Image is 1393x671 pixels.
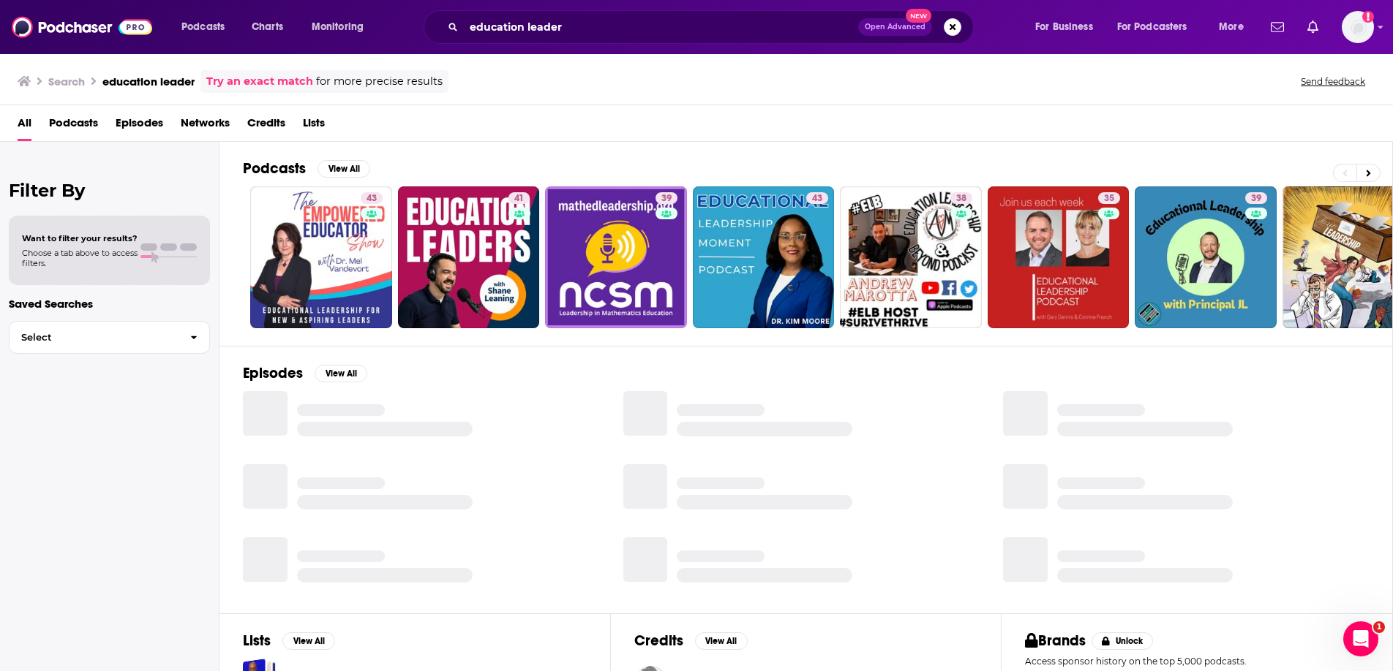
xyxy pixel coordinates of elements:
span: 43 [812,192,822,206]
a: 41 [398,186,540,328]
button: Unlock [1092,632,1154,650]
h2: Credits [634,632,683,650]
button: View All [282,632,335,650]
h2: Filter By [9,180,210,201]
a: 43 [361,192,383,204]
span: Select [10,333,179,342]
button: open menu [1108,15,1209,39]
span: 35 [1104,192,1114,206]
a: Networks [181,111,230,141]
a: 43 [250,186,392,328]
span: New [906,9,932,23]
span: Monitoring [312,17,364,37]
span: 38 [956,192,966,206]
a: 38 [840,186,982,328]
span: Charts [252,17,283,37]
span: 39 [1251,192,1261,206]
p: Access sponsor history on the top 5,000 podcasts. [1025,656,1369,667]
span: 41 [514,192,524,206]
h3: education leader [102,75,195,88]
span: For Podcasters [1117,17,1187,37]
a: 39 [1245,192,1267,204]
span: Podcasts [181,17,225,37]
button: open menu [1025,15,1111,39]
a: 43 [806,192,828,204]
h2: Brands [1025,632,1086,650]
a: 39 [545,186,687,328]
a: 39 [656,192,677,204]
svg: Add a profile image [1362,11,1374,23]
img: User Profile [1342,11,1374,43]
button: open menu [1209,15,1262,39]
span: Logged in as systemsteam [1342,11,1374,43]
h2: Episodes [243,364,303,382]
a: Show notifications dropdown [1265,15,1290,39]
iframe: Intercom live chat [1343,621,1378,656]
a: EpisodesView All [243,364,367,382]
span: More [1219,17,1244,37]
a: 43 [693,186,835,328]
button: open menu [171,15,244,39]
p: Saved Searches [9,297,210,311]
button: View All [318,160,370,178]
h2: Podcasts [243,159,306,178]
a: 41 [508,192,530,204]
a: 35 [1098,192,1120,204]
a: 39 [1135,186,1277,328]
a: CreditsView All [634,632,748,650]
span: Open Advanced [865,23,925,31]
span: 1 [1373,621,1385,633]
a: Lists [303,111,325,141]
a: Episodes [116,111,163,141]
h3: Search [48,75,85,88]
a: Credits [247,111,285,141]
a: All [18,111,31,141]
button: View All [695,632,748,650]
input: Search podcasts, credits, & more... [464,15,858,39]
a: Show notifications dropdown [1302,15,1324,39]
button: Open AdvancedNew [858,18,932,36]
img: Podchaser - Follow, Share and Rate Podcasts [12,13,152,41]
button: Show profile menu [1342,11,1374,43]
a: 35 [988,186,1130,328]
span: 39 [661,192,672,206]
span: for more precise results [316,73,443,90]
a: ListsView All [243,632,335,650]
span: For Business [1035,17,1093,37]
a: Try an exact match [206,73,313,90]
span: Want to filter your results? [22,233,138,243]
span: Choose a tab above to access filters. [22,248,138,268]
div: Search podcasts, credits, & more... [438,10,988,44]
button: Select [9,321,210,354]
a: Podcasts [49,111,98,141]
h2: Lists [243,632,271,650]
button: View All [315,365,367,382]
button: open menu [301,15,383,39]
span: 43 [367,192,377,206]
a: Charts [242,15,292,39]
a: 38 [950,192,972,204]
button: Send feedback [1296,75,1370,88]
a: PodcastsView All [243,159,370,178]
